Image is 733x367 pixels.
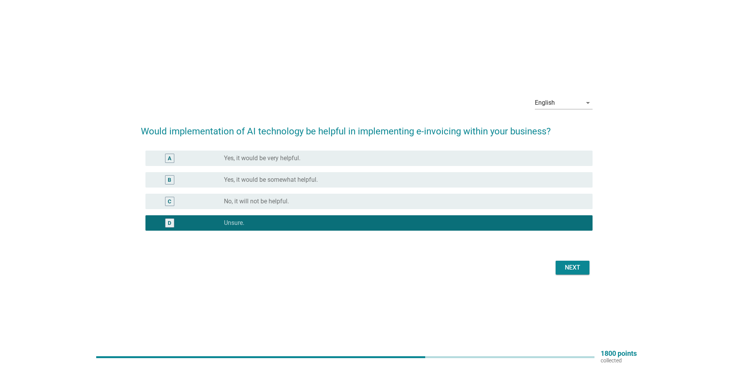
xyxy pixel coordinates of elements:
h2: Would implementation of AI technology be helpful in implementing e-invoicing within your business? [141,117,593,138]
div: English [535,99,555,106]
label: Unsure. [224,219,244,227]
label: Yes, it would be very helpful. [224,154,301,162]
button: Next [556,261,589,275]
p: 1800 points [601,350,637,357]
div: C [168,197,171,205]
label: Yes, it would be somewhat helpful. [224,176,318,184]
p: collected [601,357,637,364]
div: A [168,154,171,162]
div: Next [562,263,583,272]
i: arrow_drop_down [583,98,593,107]
div: D [168,219,171,227]
label: No, it will not be helpful. [224,198,289,205]
div: B [168,176,171,184]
